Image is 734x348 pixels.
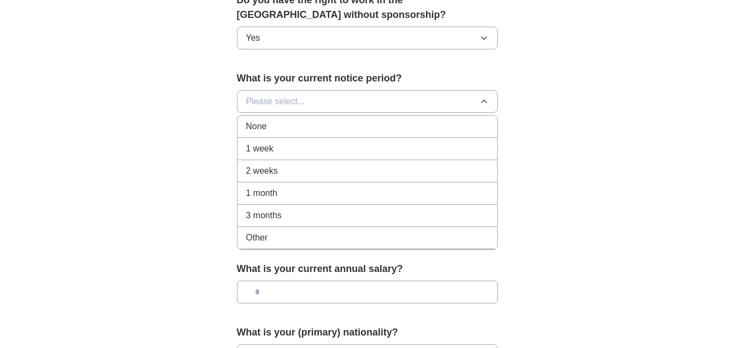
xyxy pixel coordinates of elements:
span: 2 weeks [246,164,278,178]
span: 1 week [246,142,274,155]
span: 1 month [246,187,278,200]
span: None [246,120,267,133]
span: Please select... [246,95,305,108]
label: What is your current notice period? [237,71,498,86]
label: What is your (primary) nationality? [237,325,498,340]
button: Yes [237,27,498,49]
span: Other [246,231,268,244]
span: 3 months [246,209,282,222]
button: Please select... [237,90,498,113]
span: Yes [246,31,260,45]
label: What is your current annual salary? [237,262,498,276]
